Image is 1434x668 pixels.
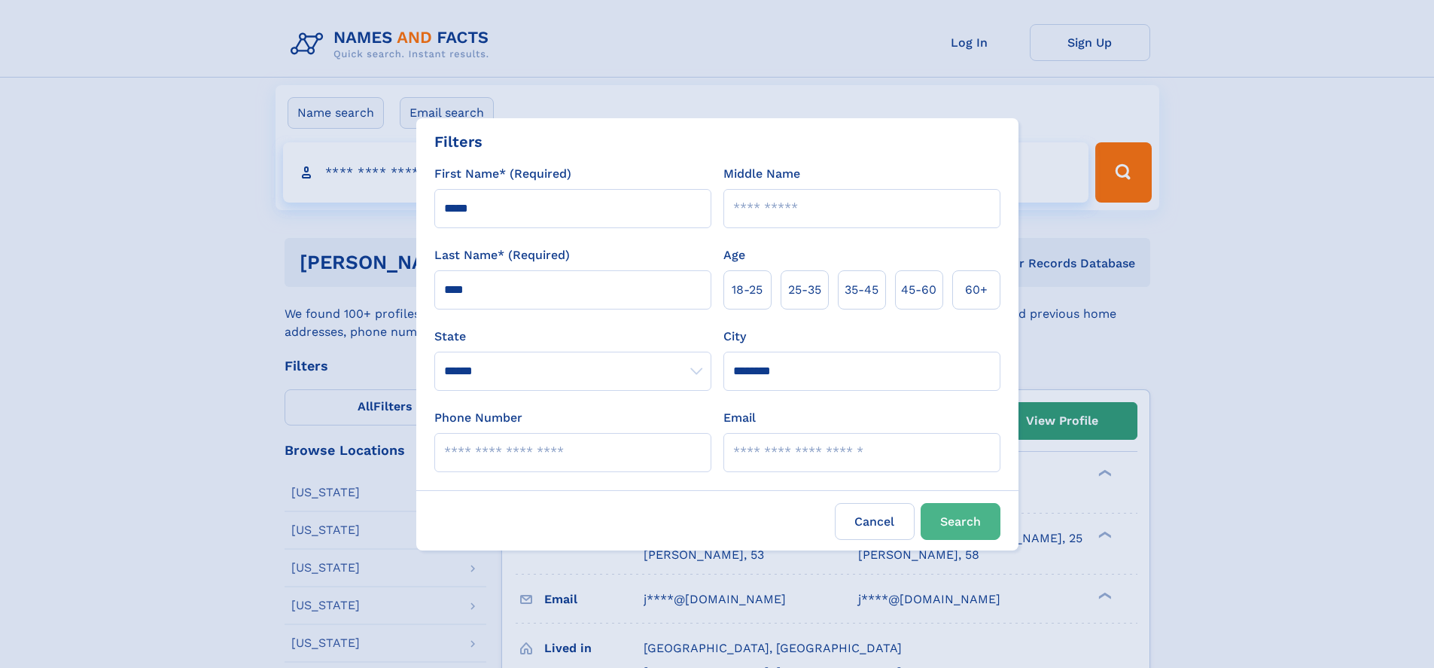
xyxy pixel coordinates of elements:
label: City [723,328,746,346]
label: Middle Name [723,165,800,183]
span: 18‑25 [732,281,763,299]
label: Last Name* (Required) [434,246,570,264]
span: 25‑35 [788,281,821,299]
label: First Name* (Required) [434,165,571,183]
label: State [434,328,711,346]
label: Email [723,409,756,427]
div: Filters [434,130,483,153]
span: 60+ [965,281,988,299]
button: Search [921,503,1000,540]
span: 35‑45 [845,281,878,299]
span: 45‑60 [901,281,936,299]
label: Cancel [835,503,915,540]
label: Age [723,246,745,264]
label: Phone Number [434,409,522,427]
